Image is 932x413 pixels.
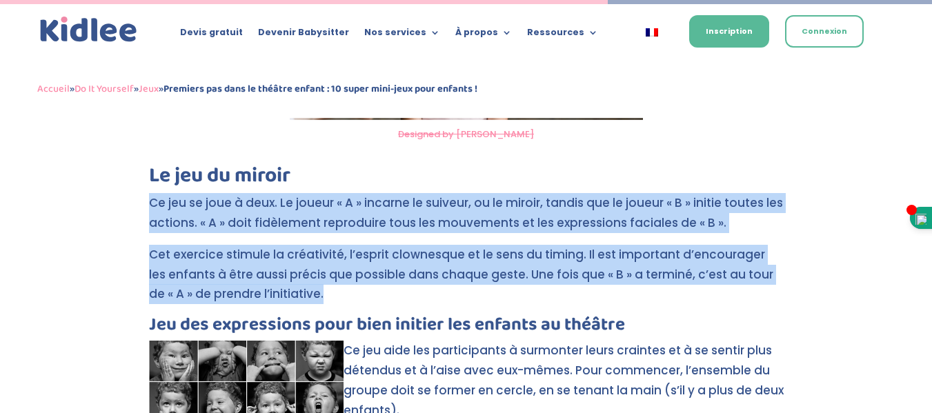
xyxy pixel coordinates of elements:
img: Français [646,28,658,37]
a: Jeux [139,81,159,97]
a: Devenir Babysitter [258,28,349,43]
a: Nos services [364,28,440,43]
strong: Premiers pas dans le théâtre enfant : 10 super mini-jeux pour enfants ! [163,81,477,97]
span: » » » [37,81,477,97]
a: À propos [455,28,512,43]
p: Ce jeu se joue à deux. Le joueur « A » incarne le suiveur, ou le miroir, tandis que le joueur « B... [149,193,784,245]
a: Designed by [PERSON_NAME] [398,128,534,141]
a: Do It Yourself [75,81,134,97]
a: Devis gratuit [180,28,243,43]
img: logo_kidlee_bleu [37,14,140,46]
h2: Le jeu du miroir [149,165,784,193]
a: Connexion [785,15,864,48]
a: Inscription [689,15,769,48]
h3: Jeu des expressions pour bien initier les enfants au théâtre [149,316,784,341]
a: Kidlee Logo [37,14,140,46]
p: Cet exercice stimule la créativité, l’esprit clownesque et le sens du timing. Il est important d’... [149,245,784,316]
a: Accueil [37,81,70,97]
a: Ressources [527,28,598,43]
